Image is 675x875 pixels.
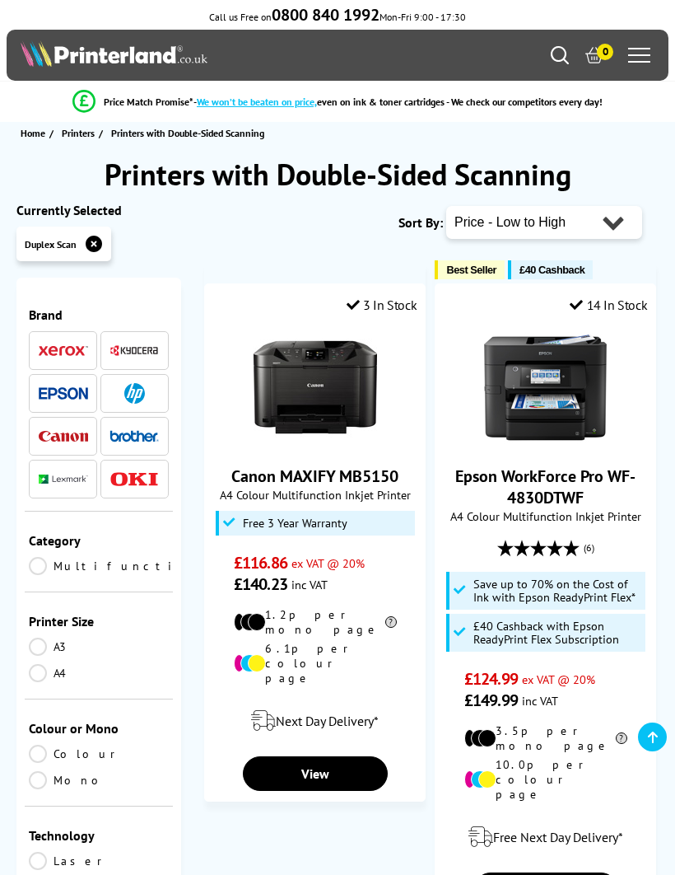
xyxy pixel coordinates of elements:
a: Printers [62,124,99,142]
a: View [243,756,387,791]
span: Save up to 70% on the Cost of Ink with Epson ReadyPrint Flex* [473,578,641,604]
span: Best Seller [446,264,496,276]
a: Canon MAXIFY MB5150 [254,436,377,452]
a: 0800 840 1992 [272,11,379,23]
span: £149.99 [464,690,518,711]
img: Brother [109,430,159,442]
span: Duplex Scan [25,238,77,250]
span: £124.99 [464,668,518,690]
span: Price Match Promise* [104,96,193,108]
a: OKI [109,469,159,489]
a: Mono [29,771,169,789]
a: Laser [29,852,169,870]
li: 6.1p per colour page [234,641,396,685]
a: Epson WorkForce Pro WF-4830DTWF [455,466,635,508]
button: Best Seller [435,260,505,279]
div: Technology [29,827,169,844]
div: Category [29,532,169,549]
li: 10.0p per colour page [464,757,626,802]
img: OKI [109,472,159,486]
a: Search [551,46,569,64]
a: Xerox [39,340,88,361]
div: modal_delivery [213,698,417,744]
span: £140.23 [234,573,287,595]
div: 3 In Stock [347,297,417,313]
a: 0 [585,46,603,64]
li: modal_Promise [8,87,667,116]
span: £116.86 [234,552,287,573]
li: 3.5p per mono page [464,723,626,753]
a: Colour [29,745,169,763]
img: Kyocera [109,344,159,357]
a: Canon [39,426,88,447]
span: inc VAT [522,693,558,709]
span: £40 Cashback [519,264,584,276]
span: We won’t be beaten on price, [197,96,317,108]
img: Epson WorkForce Pro WF-4830DTWF [484,325,607,449]
img: Canon MAXIFY MB5150 [254,325,377,449]
a: Epson [39,383,88,404]
button: £40 Cashback [508,260,593,279]
div: Brand [29,306,169,323]
span: £40 Cashback with Epson ReadyPrint Flex Subscription [473,620,641,646]
a: Lexmark [39,469,88,489]
span: (6) [584,532,594,564]
a: Home [21,124,49,142]
a: A4 [29,664,169,682]
li: 1.2p per mono page [234,607,396,637]
img: HP [124,383,145,404]
img: Canon [39,431,88,442]
div: modal_delivery [444,814,647,860]
img: Lexmark [39,475,88,484]
b: 0800 840 1992 [272,4,379,26]
span: ex VAT @ 20% [522,671,595,687]
div: Currently Selected [16,202,181,218]
span: A4 Colour Multifunction Inkjet Printer [213,487,417,503]
a: Kyocera [109,340,159,361]
div: 14 In Stock [570,297,647,313]
span: Sort By: [398,214,443,231]
div: - even on ink & toner cartridges - We check our competitors every day! [193,96,603,108]
span: Printers with Double-Sided Scanning [111,127,264,139]
a: Printerland Logo [21,40,337,70]
a: HP [109,383,159,404]
img: Xerox [39,345,88,357]
img: Epson [39,387,88,400]
span: 0 [597,44,613,60]
span: Free 3 Year Warranty [243,517,347,530]
div: Printer Size [29,613,169,629]
h1: Printers with Double-Sided Scanning [16,155,659,194]
span: inc VAT [291,577,328,592]
div: Colour or Mono [29,720,169,737]
a: Canon MAXIFY MB5150 [231,466,398,487]
img: Printerland Logo [21,40,207,67]
span: Printers [62,124,95,142]
span: A4 Colour Multifunction Inkjet Printer [444,508,647,524]
a: Epson WorkForce Pro WF-4830DTWF [484,436,607,452]
a: A3 [29,638,169,656]
a: Brother [109,426,159,447]
span: ex VAT @ 20% [291,555,365,571]
a: Multifunction [29,557,208,575]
